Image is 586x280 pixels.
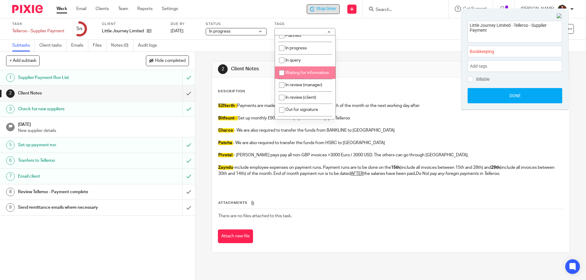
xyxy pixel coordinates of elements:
label: Due by [171,22,198,27]
div: Telleroo - Supplier Payment [12,28,64,34]
span: In progress [285,46,307,50]
span: Stop timer [316,6,336,12]
p: [PERSON_NAME] [521,6,554,12]
span: Zayndu [218,165,233,170]
p: Set up monthly £9000 loan repayment to Bluejay in Telleroo [218,115,563,121]
textarea: Little Journey Limited - Telleroo - Supplier Payment [468,21,562,41]
a: Notes (0) [111,40,133,51]
button: Done [468,88,562,103]
div: 6 [6,156,15,165]
h1: Email client [18,172,124,181]
div: 2 [6,89,15,98]
span: Pivotal [218,153,233,157]
h1: Tranfers to Telleroo [18,156,124,165]
label: Client [102,22,163,27]
strong: 15th [391,165,400,170]
h1: Check for new suppliers [18,105,124,114]
a: Client tasks [39,40,67,51]
span: In progress [209,29,230,34]
div: 9 [6,203,15,212]
span: In review (manager) [285,83,322,87]
a: Audit logs [138,40,161,51]
span: Bitfount - [218,116,237,120]
span: Bookkeeping [470,48,547,55]
div: Little Journey Limited - Telleroo - Supplier Payment [307,4,340,14]
p: Description [218,89,245,94]
a: Work [56,6,67,12]
u: AFTER [351,172,364,176]
p: New supplier details [18,128,189,134]
button: Hide completed [146,55,189,66]
span: There are no files attached to this task. [218,214,292,218]
h1: Client Notes [18,89,124,98]
div: 5 [6,141,15,149]
a: Reports [137,6,153,12]
a: Email [76,6,86,12]
a: Team [118,6,128,12]
small: /9 [79,27,82,31]
p: - We are also required to transfer the funds from HSBC to [GEOGRAPHIC_DATA] [218,140,563,146]
span: Patchs [218,141,232,145]
h1: Supplier Payment Run List [18,73,124,82]
h1: Send remittance emails where necessary [18,203,124,212]
p: - [PERSON_NAME] pays pay all non-GBP invoices >3000 Euro / 3000 USD. The others can go through [G... [218,152,563,158]
h1: [DATE] [18,120,189,128]
div: 5 [76,25,82,32]
div: Project: Bookkeeping [468,46,562,57]
a: Settings [162,6,178,12]
span: Add tags [470,62,490,71]
h1: Client Notes [231,66,404,72]
div: 1 [6,73,15,82]
a: Emails [71,40,88,51]
button: Attach new file [218,229,253,243]
span: Hide completed [155,58,186,63]
p: include employee expenses on payment runs. Payment runs are to be done on the (include all invoic... [218,165,563,177]
h1: Review Telleroo - Payment complete [18,187,124,197]
span: [DATE] [171,29,183,33]
span: In review (client) [285,95,316,100]
img: Close [557,13,562,19]
span: Planned [285,34,301,38]
input: Search [375,7,430,13]
span: Waiting for information [285,71,329,75]
span: 52North - [218,104,237,108]
div: 2 [218,64,228,74]
span: In query [285,58,301,62]
p: Payments are made to suppliers on the 15th and 28th of the month or the next working day after [218,103,563,109]
a: Files [93,40,107,51]
div: 8 [6,188,15,196]
img: Pixie [12,5,43,13]
span: Attachments [218,201,248,204]
span: Get Support [463,7,487,11]
label: Task [12,22,64,27]
img: Nicole.jpeg [557,4,567,14]
div: 3 [6,105,15,113]
div: 7 [6,172,15,181]
strong: - [218,165,235,170]
label: Tags [274,22,335,27]
label: Status [206,22,267,27]
strong: 29th [491,165,500,170]
em: Do Not pay any foregin payments in Telleroo [416,172,499,176]
a: Subtasks [12,40,35,51]
span: Charco [218,128,233,133]
span: Out for signature [285,108,318,112]
p: - We are also required to transfer the funds from BANKLINE to [GEOGRAPHIC_DATA] [218,127,563,133]
button: + Add subtask [6,55,40,66]
p: Little Journey Limited [102,28,144,34]
span: Billable [476,77,490,81]
a: Clients [96,6,109,12]
h1: Set up payment run [18,140,124,150]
